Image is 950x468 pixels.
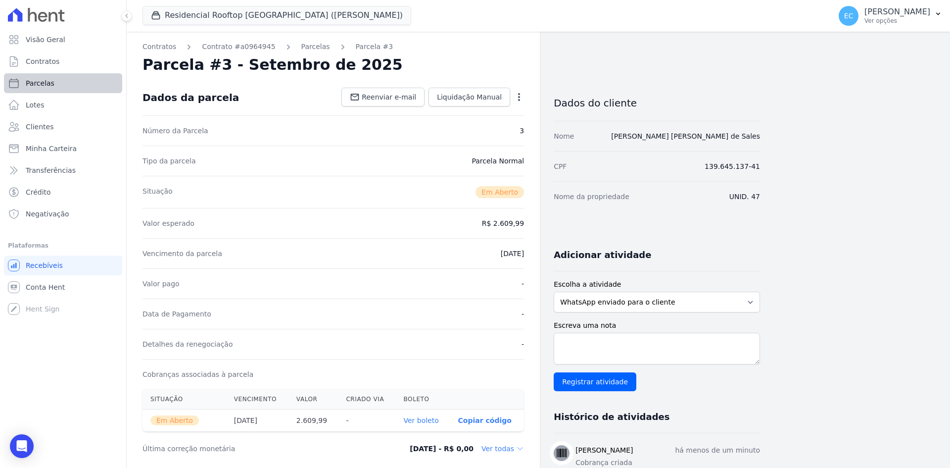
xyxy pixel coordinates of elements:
h3: Histórico de atividades [554,411,669,423]
a: Crédito [4,182,122,202]
dd: Parcela Normal [472,156,524,166]
th: 2.609,99 [288,410,338,432]
a: Ver boleto [403,416,438,424]
th: - [338,410,395,432]
p: Ver opções [864,17,930,25]
dt: Número da Parcela [142,126,208,136]
dt: Nome da propriedade [554,192,629,202]
th: Criado via [338,389,395,410]
a: Contratos [4,52,122,71]
span: Contratos [26,56,59,66]
dt: Cobranças associadas à parcela [142,369,253,379]
dt: Valor esperado [142,218,194,228]
th: Valor [288,389,338,410]
dd: - [522,309,524,319]
a: Parcelas [301,42,330,52]
a: Transferências [4,160,122,180]
span: Negativação [26,209,69,219]
input: Registrar atividade [554,372,636,391]
label: Escolha a atividade [554,279,760,290]
span: Liquidação Manual [437,92,502,102]
dt: Detalhes da renegociação [142,339,233,349]
a: Parcela #3 [356,42,393,52]
span: Em Aberto [150,416,199,425]
h3: [PERSON_NAME] [575,445,633,456]
span: Crédito [26,187,51,197]
span: Conta Hent [26,282,65,292]
a: Lotes [4,95,122,115]
span: Reenviar e-mail [362,92,416,102]
dt: Nome [554,131,574,141]
dt: Data de Pagamento [142,309,211,319]
dd: - [522,339,524,349]
a: Parcelas [4,73,122,93]
dd: 139.645.137-41 [705,161,760,171]
div: Dados da parcela [142,92,239,104]
th: Vencimento [226,389,288,410]
a: Contratos [142,42,176,52]
p: Cobrança criada [575,458,760,468]
span: Em Aberto [475,186,524,198]
dt: CPF [554,161,567,171]
dt: Vencimento da parcela [142,249,222,259]
p: [PERSON_NAME] [864,7,930,17]
button: EC [PERSON_NAME] Ver opções [831,2,950,30]
dd: [DATE] - R$ 0,00 [410,444,474,454]
dd: - [522,279,524,289]
dt: Tipo da parcela [142,156,196,166]
span: Transferências [26,165,76,175]
a: Visão Geral [4,30,122,50]
a: Conta Hent [4,277,122,297]
button: Residencial Rooftop [GEOGRAPHIC_DATA] ([PERSON_NAME]) [142,6,411,25]
dd: Ver todas [481,444,524,454]
span: Clientes [26,122,53,132]
span: Lotes [26,100,45,110]
a: Contrato #a0964945 [202,42,275,52]
h3: Adicionar atividade [554,249,651,261]
th: [DATE] [226,410,288,432]
span: Minha Carteira [26,144,77,154]
dd: [DATE] [501,249,524,259]
dd: 3 [520,126,524,136]
a: Liquidação Manual [428,88,510,106]
div: Plataformas [8,240,118,252]
div: Open Intercom Messenger [10,434,34,458]
dt: Valor pago [142,279,180,289]
h3: Dados do cliente [554,97,760,109]
a: [PERSON_NAME] [PERSON_NAME] de Sales [611,132,760,140]
dd: R$ 2.609,99 [482,218,524,228]
button: Copiar código [458,416,512,424]
span: Parcelas [26,78,54,88]
span: Visão Geral [26,35,65,45]
span: Recebíveis [26,260,63,270]
nav: Breadcrumb [142,42,524,52]
a: Clientes [4,117,122,137]
dt: Situação [142,186,173,198]
th: Situação [142,389,226,410]
dt: Última correção monetária [142,444,368,454]
a: Recebíveis [4,256,122,275]
a: Reenviar e-mail [341,88,425,106]
a: Negativação [4,204,122,224]
a: Minha Carteira [4,139,122,158]
th: Boleto [395,389,450,410]
h2: Parcela #3 - Setembro de 2025 [142,56,403,74]
label: Escreva uma nota [554,320,760,331]
p: há menos de um minuto [675,445,760,456]
span: EC [844,12,854,19]
dd: UNID. 47 [729,192,760,202]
